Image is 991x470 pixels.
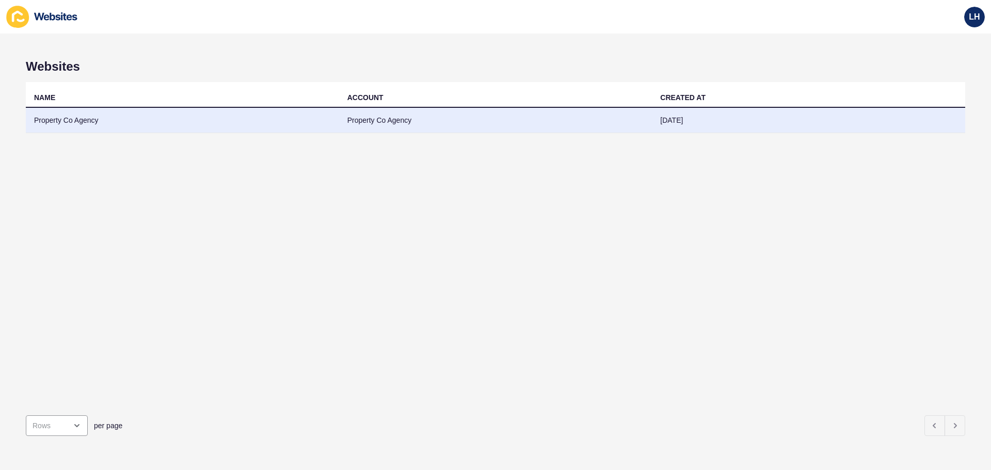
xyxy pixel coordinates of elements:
[26,108,339,133] td: Property Co Agency
[652,108,965,133] td: [DATE]
[26,415,88,436] div: open menu
[969,12,980,22] span: LH
[660,92,706,103] div: CREATED AT
[26,59,965,74] h1: Websites
[339,108,652,133] td: Property Co Agency
[34,92,55,103] div: NAME
[347,92,383,103] div: ACCOUNT
[94,420,122,431] span: per page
